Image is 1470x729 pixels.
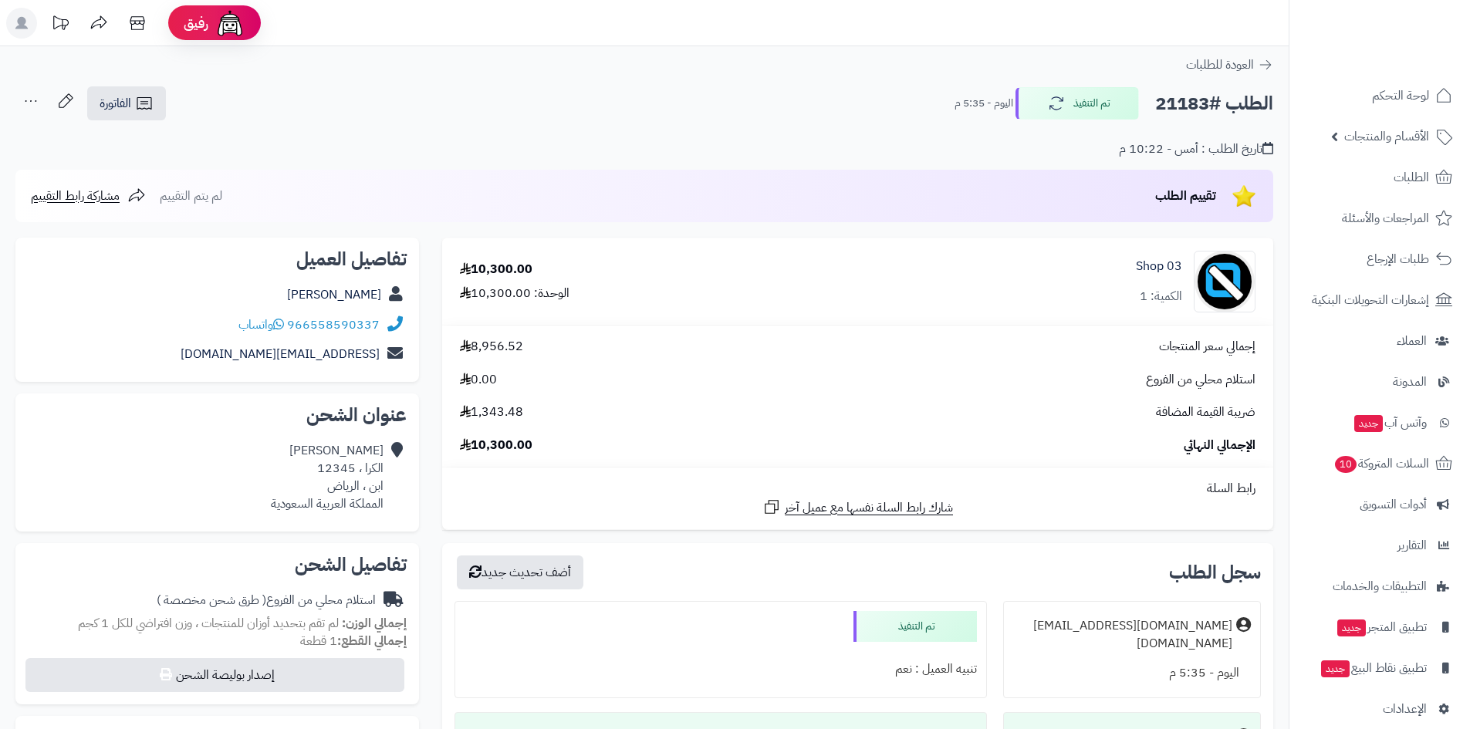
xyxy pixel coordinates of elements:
[1383,698,1427,720] span: الإعدادات
[1372,85,1429,106] span: لوحة التحكم
[1155,88,1273,120] h2: الطلب #21183
[1320,657,1427,679] span: تطبيق نقاط البيع
[448,480,1267,498] div: رابط السلة
[28,406,407,424] h2: عنوان الشحن
[1360,494,1427,515] span: أدوات التسويق
[28,555,407,574] h2: تفاصيل الشحن
[1159,338,1255,356] span: إجمالي سعر المنتجات
[460,371,497,389] span: 0.00
[1299,77,1461,114] a: لوحة التحكم
[1299,568,1461,605] a: التطبيقات والخدمات
[460,338,523,356] span: 8,956.52
[87,86,166,120] a: الفاتورة
[1195,251,1255,312] img: no_image-90x90.png
[460,437,532,454] span: 10,300.00
[1333,575,1427,597] span: التطبيقات والخدمات
[1299,690,1461,727] a: الإعدادات
[1136,258,1182,275] a: 03 Shop
[181,345,380,363] a: [EMAIL_ADDRESS][DOMAIN_NAME]
[785,499,953,517] span: شارك رابط السلة نفسها مع عميل آخر
[1015,87,1139,120] button: تم التنفيذ
[1299,445,1461,482] a: السلات المتروكة10
[1354,415,1383,432] span: جديد
[1299,322,1461,359] a: العملاء
[1337,619,1366,636] span: جديد
[1335,456,1357,473] span: 10
[1299,159,1461,196] a: الطلبات
[1299,282,1461,319] a: إشعارات التحويلات البنكية
[300,632,407,650] small: 1 قطعة
[1367,248,1429,270] span: طلبات الإرجاع
[78,614,339,633] span: لم تقم بتحديد أوزان للمنتجات ، وزن افتراضي للكل 1 كجم
[157,592,376,609] div: استلام محلي من الفروع
[762,498,953,517] a: شارك رابط السلة نفسها مع عميل آخر
[25,658,404,692] button: إصدار بوليصة الشحن
[1013,658,1251,688] div: اليوم - 5:35 م
[238,316,284,334] a: واتساب
[28,250,407,268] h2: تفاصيل العميل
[460,403,523,421] span: 1,343.48
[337,632,407,650] strong: إجمالي القطع:
[1365,42,1455,74] img: logo-2.png
[1186,56,1273,74] a: العودة للطلبات
[1333,453,1429,474] span: السلات المتروكة
[1156,403,1255,421] span: ضريبة القيمة المضافة
[215,8,245,39] img: ai-face.png
[465,654,976,684] div: تنبيه العميل : نعم
[1146,371,1255,389] span: استلام محلي من الفروع
[184,14,208,32] span: رفيق
[271,442,384,512] div: [PERSON_NAME] الكرا ، 12345 ابن ، الرياض المملكة العربية السعودية
[1299,486,1461,523] a: أدوات التسويق
[1342,208,1429,229] span: المراجعات والأسئلة
[287,285,381,304] a: [PERSON_NAME]
[1155,187,1216,205] span: تقييم الطلب
[31,187,146,205] a: مشاركة رابط التقييم
[1299,200,1461,237] a: المراجعات والأسئلة
[1397,330,1427,352] span: العملاء
[1299,363,1461,400] a: المدونة
[1140,288,1182,305] div: الكمية: 1
[1299,650,1461,687] a: تطبيق نقاط البيعجديد
[1299,527,1461,564] a: التقارير
[1169,563,1261,582] h3: سجل الطلب
[1119,140,1273,158] div: تاريخ الطلب : أمس - 10:22 م
[457,555,583,589] button: أضف تحديث جديد
[1336,616,1427,638] span: تطبيق المتجر
[1394,167,1429,188] span: الطلبات
[1013,617,1232,653] div: [DOMAIN_NAME][EMAIL_ADDRESS][DOMAIN_NAME]
[1393,371,1427,393] span: المدونة
[1186,56,1254,74] span: العودة للطلبات
[160,187,222,205] span: لم يتم التقييم
[1321,660,1350,677] span: جديد
[1344,126,1429,147] span: الأقسام والمنتجات
[1397,535,1427,556] span: التقارير
[460,285,569,302] div: الوحدة: 10,300.00
[853,611,977,642] div: تم التنفيذ
[100,94,131,113] span: الفاتورة
[1184,437,1255,454] span: الإجمالي النهائي
[157,591,266,609] span: ( طرق شحن مخصصة )
[460,261,532,278] div: 10,300.00
[31,187,120,205] span: مشاركة رابط التقييم
[41,8,79,42] a: تحديثات المنصة
[1299,404,1461,441] a: وآتس آبجديد
[1299,241,1461,278] a: طلبات الإرجاع
[1353,412,1427,434] span: وآتس آب
[342,614,407,633] strong: إجمالي الوزن:
[1312,289,1429,311] span: إشعارات التحويلات البنكية
[287,316,380,334] a: 966558590337
[1299,609,1461,646] a: تطبيق المتجرجديد
[955,96,1013,111] small: اليوم - 5:35 م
